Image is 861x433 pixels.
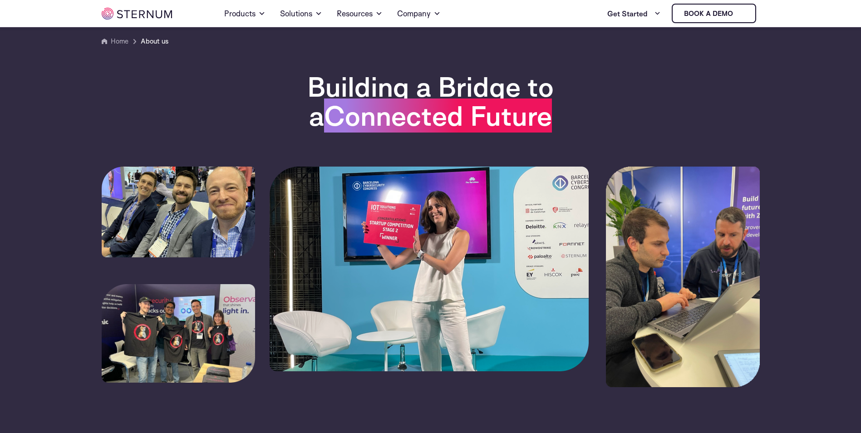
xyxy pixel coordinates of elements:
a: Solutions [280,1,322,26]
img: sternum iot [737,10,744,17]
h1: Building a Bridge to a [255,72,606,130]
a: Resources [337,1,383,26]
a: Book a demo [672,4,756,23]
img: sternum-zephyr [606,167,760,387]
span: About us [141,36,168,47]
a: Products [224,1,266,26]
a: Home [111,37,128,45]
a: Company [397,1,441,26]
a: Get Started [607,5,661,23]
img: sternum iot [102,8,172,20]
span: Connected Future [324,98,552,133]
